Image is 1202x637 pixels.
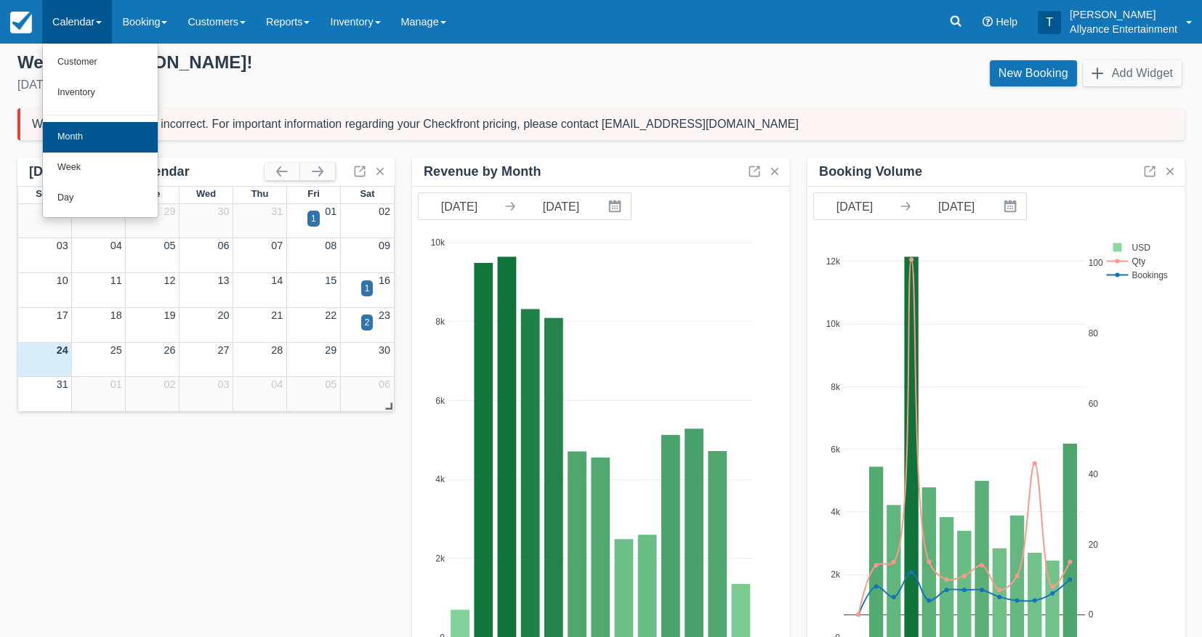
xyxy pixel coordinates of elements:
a: 25 [110,344,122,356]
a: 05 [325,378,336,390]
span: Sun [36,188,53,199]
a: 14 [271,275,283,286]
a: Customer [43,47,158,78]
a: 23 [379,309,390,321]
button: Add Widget [1083,60,1182,86]
a: 27 [217,344,229,356]
a: 28 [271,344,283,356]
div: 1 [311,212,316,225]
a: 31 [57,378,68,390]
a: 24 [57,344,68,356]
a: 01 [110,378,122,390]
a: 08 [325,240,336,251]
img: checkfront-main-nav-mini-logo.png [10,12,32,33]
a: 04 [271,378,283,390]
a: Week [43,153,158,183]
a: New Booking [990,60,1077,86]
a: 06 [217,240,229,251]
span: Wed [196,188,216,199]
div: WARNING: Email on file incorrect. For important information regarding your Checkfront pricing, pl... [32,117,799,131]
a: 29 [164,206,176,217]
a: 18 [110,309,122,321]
a: 03 [57,240,68,251]
a: 10 [57,275,68,286]
a: 26 [164,344,176,356]
ul: Calendar [42,44,158,218]
a: 12 [164,275,176,286]
a: 15 [325,275,336,286]
a: 19 [164,309,176,321]
a: 03 [217,378,229,390]
a: 01 [325,206,336,217]
a: 06 [379,378,390,390]
div: Welcome , [PERSON_NAME] ! [17,52,589,73]
a: 20 [217,309,229,321]
a: 29 [325,344,336,356]
a: 04 [110,240,122,251]
a: 13 [217,275,229,286]
p: Allyance Entertainment [1070,22,1177,36]
a: Inventory [43,78,158,108]
a: 02 [164,378,176,390]
input: Start Date [814,193,895,219]
a: 30 [217,206,229,217]
button: Interact with the calendar and add the check-in date for your trip. [602,193,631,219]
div: T [1038,11,1061,34]
a: Month [43,122,158,153]
a: 11 [110,275,122,286]
a: 07 [271,240,283,251]
div: [DATE] [17,76,589,94]
span: Thu [251,188,269,199]
div: Booking Volume [819,163,922,180]
button: Interact with the calendar and add the check-in date for your trip. [997,193,1026,219]
span: Fri [307,188,320,199]
p: [PERSON_NAME] [1070,7,1177,22]
a: 02 [379,206,390,217]
span: Sat [360,188,374,199]
div: 1 [365,282,370,295]
a: 05 [164,240,176,251]
i: Help [983,17,993,27]
a: 30 [379,344,390,356]
div: 2 [365,316,370,329]
a: 16 [379,275,390,286]
a: 22 [325,309,336,321]
a: 31 [271,206,283,217]
input: End Date [916,193,997,219]
a: 09 [379,240,390,251]
input: Start Date [419,193,500,219]
div: [DATE] Booking Calendar [29,163,265,180]
div: Revenue by Month [424,163,541,180]
a: Day [43,183,158,214]
a: 21 [271,309,283,321]
span: Help [996,16,1017,28]
input: End Date [520,193,602,219]
a: 17 [57,309,68,321]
